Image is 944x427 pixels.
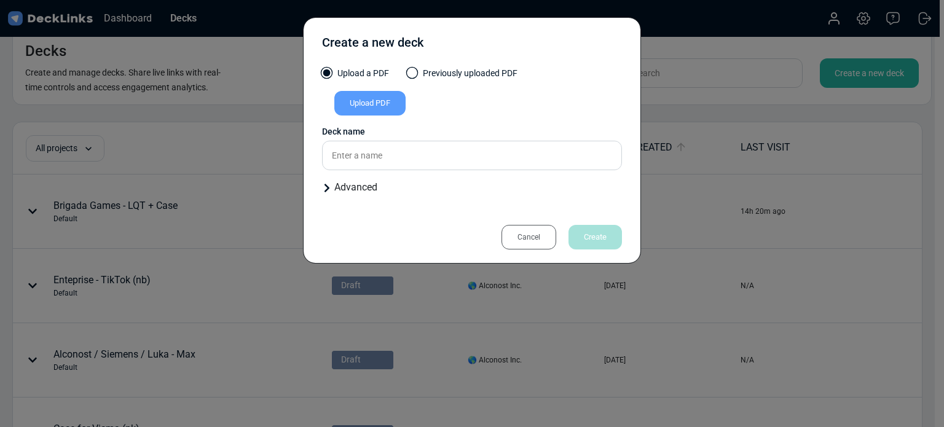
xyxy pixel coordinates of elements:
[407,67,517,86] label: Previously uploaded PDF
[322,125,622,138] div: Deck name
[322,33,423,58] div: Create a new deck
[322,141,622,170] input: Enter a name
[502,225,556,249] div: Cancel
[322,67,389,86] label: Upload a PDF
[334,91,406,116] div: Upload PDF
[322,180,622,195] div: Advanced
